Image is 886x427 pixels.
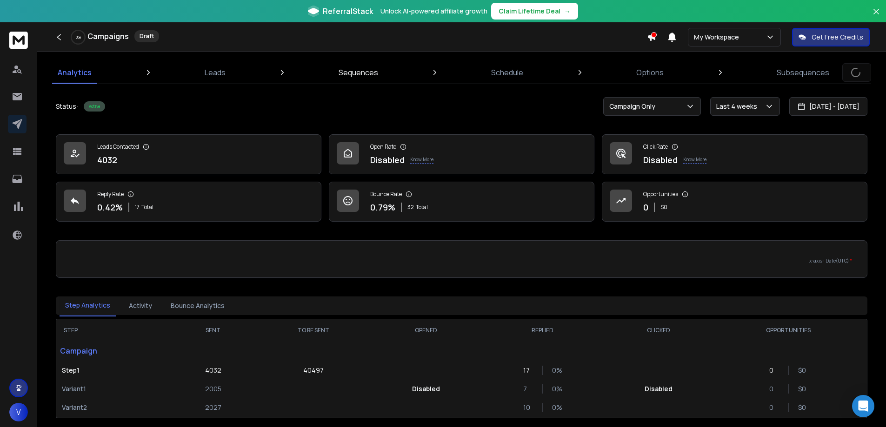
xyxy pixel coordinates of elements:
[609,102,659,111] p: Campaign Only
[523,366,533,375] p: 17
[71,257,852,264] p: x-axis : Date(UTC)
[636,67,664,78] p: Options
[97,143,139,151] p: Leads Contacted
[323,6,373,17] span: ReferralStack
[478,319,607,342] th: REPLIED
[62,366,168,375] p: Step 1
[205,384,221,394] p: 2005
[777,67,829,78] p: Subsequences
[870,6,882,28] button: Close banner
[552,366,561,375] p: 0 %
[205,403,221,412] p: 2027
[97,201,123,214] p: 0.42 %
[123,296,158,316] button: Activity
[56,134,321,174] a: Leads Contacted4032
[607,319,710,342] th: CLICKED
[789,97,867,116] button: [DATE] - [DATE]
[486,61,529,84] a: Schedule
[56,342,174,360] p: Campaign
[205,67,226,78] p: Leads
[370,153,405,166] p: Disabled
[380,7,487,16] p: Unlock AI-powered affiliate growth
[141,204,153,211] span: Total
[303,366,324,375] p: 40497
[602,182,867,222] a: Opportunities0$0
[491,67,523,78] p: Schedule
[84,101,105,112] div: Active
[771,61,835,84] a: Subsequences
[174,319,253,342] th: SENT
[375,319,478,342] th: OPENED
[252,319,374,342] th: TO BE SENT
[9,403,28,421] button: V
[370,143,396,151] p: Open Rate
[56,319,174,342] th: STEP
[643,153,678,166] p: Disabled
[798,403,807,412] p: $ 0
[491,3,578,20] button: Claim Lifetime Deal→
[62,384,168,394] p: Variant 1
[339,67,378,78] p: Sequences
[769,384,779,394] p: 0
[62,403,168,412] p: Variant 2
[710,319,867,342] th: OPPORTUNITIES
[523,403,533,412] p: 10
[769,403,779,412] p: 0
[412,384,440,394] p: Disabled
[798,366,807,375] p: $ 0
[407,204,414,211] span: 32
[97,153,117,166] p: 4032
[694,33,743,42] p: My Workspace
[523,384,533,394] p: 7
[716,102,761,111] p: Last 4 weeks
[60,295,116,316] button: Step Analytics
[87,31,129,42] h1: Campaigns
[643,201,648,214] p: 0
[792,28,870,46] button: Get Free Credits
[199,61,231,84] a: Leads
[683,156,706,164] p: Know More
[135,204,140,211] span: 17
[631,61,669,84] a: Options
[58,67,92,78] p: Analytics
[76,34,81,40] p: 0 %
[56,182,321,222] a: Reply Rate0.42%17Total
[56,102,78,111] p: Status:
[134,30,159,42] div: Draft
[769,366,779,375] p: 0
[852,395,874,417] div: Open Intercom Messenger
[645,384,673,394] p: Disabled
[416,204,428,211] span: Total
[370,201,395,214] p: 0.79 %
[660,204,667,211] p: $ 0
[52,61,97,84] a: Analytics
[329,182,594,222] a: Bounce Rate0.79%32Total
[329,134,594,174] a: Open RateDisabledKnow More
[643,191,678,198] p: Opportunities
[812,33,863,42] p: Get Free Credits
[564,7,571,16] span: →
[410,156,433,164] p: Know More
[602,134,867,174] a: Click RateDisabledKnow More
[205,366,221,375] p: 4032
[333,61,384,84] a: Sequences
[798,384,807,394] p: $ 0
[165,296,230,316] button: Bounce Analytics
[370,191,402,198] p: Bounce Rate
[552,384,561,394] p: 0 %
[552,403,561,412] p: 0 %
[643,143,668,151] p: Click Rate
[97,191,124,198] p: Reply Rate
